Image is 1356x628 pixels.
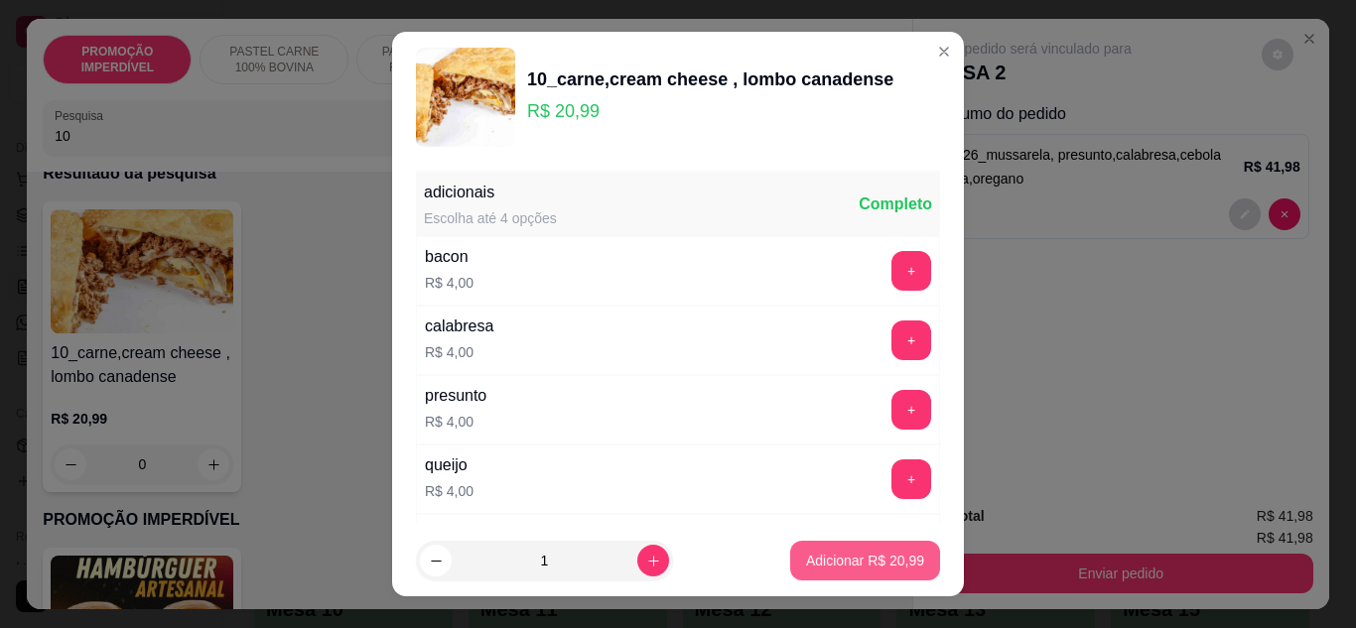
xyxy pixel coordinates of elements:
[425,273,474,293] p: R$ 4,00
[891,251,931,291] button: add
[891,320,931,360] button: add
[420,545,452,576] button: decrease-product-quantity
[527,97,893,125] p: R$ 20,99
[859,192,932,216] div: Completo
[637,545,669,576] button: increase-product-quantity
[425,453,474,477] div: queijo
[425,523,480,547] div: catupiry
[416,48,515,147] img: product-image
[425,384,486,408] div: presunto
[928,36,960,67] button: Close
[891,390,931,430] button: add
[425,481,474,501] p: R$ 4,00
[425,245,474,269] div: bacon
[527,65,893,93] div: 10_carne,cream cheese , lombo canadense
[424,208,557,228] div: Escolha até 4 opções
[891,459,931,499] button: add
[425,342,493,362] p: R$ 4,00
[424,181,557,204] div: adicionais
[806,551,924,570] p: Adicionar R$ 20,99
[425,412,486,432] p: R$ 4,00
[790,541,940,580] button: Adicionar R$ 20,99
[425,314,493,338] div: calabresa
